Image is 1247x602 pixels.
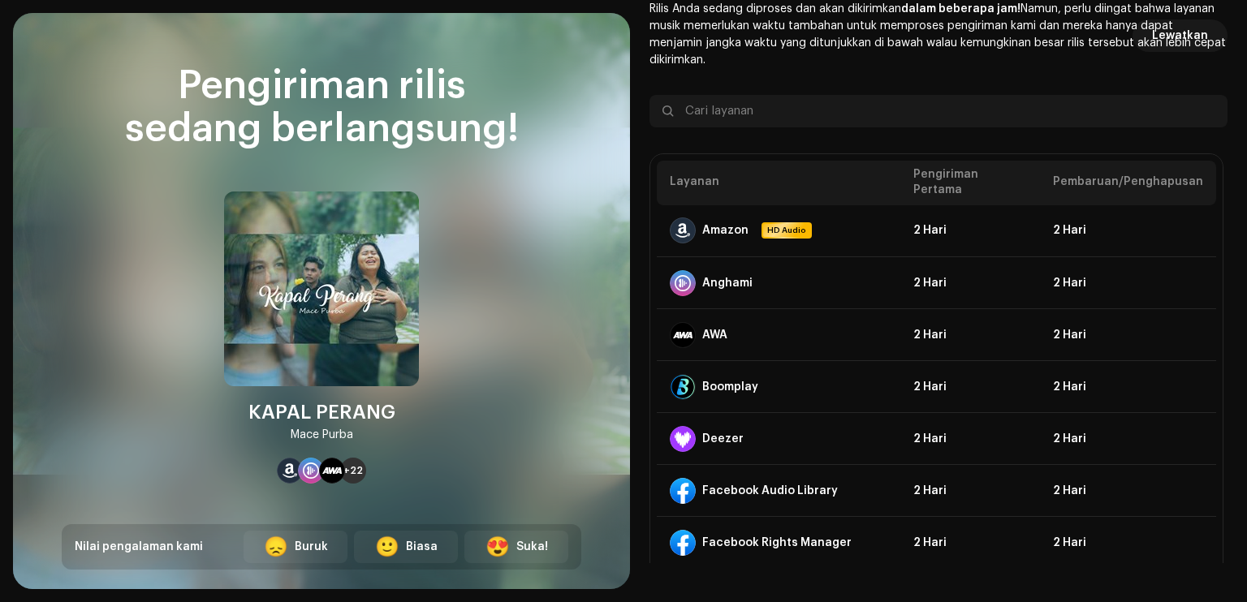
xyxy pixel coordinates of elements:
[75,541,203,553] span: Nilai pengalaman kami
[702,224,749,237] div: Amazon
[1040,465,1216,517] td: 2 Hari
[763,224,810,237] span: HD Audio
[900,257,1040,309] td: 2 Hari
[264,537,288,557] div: 😞
[702,381,758,393] div: Boomplay
[516,539,548,556] div: Suka!
[900,161,1040,205] th: Pengiriman Pertama
[1040,205,1216,257] td: 2 Hari
[1040,309,1216,361] td: 2 Hari
[62,65,581,151] div: Pengiriman rilis sedang berlangsung!
[291,425,353,445] div: Mace Purba
[1040,257,1216,309] td: 2 Hari
[343,464,363,477] span: +22
[702,329,727,342] div: AWA
[1040,413,1216,465] td: 2 Hari
[1040,361,1216,413] td: 2 Hari
[900,413,1040,465] td: 2 Hari
[702,432,744,445] div: Deezer
[702,536,852,549] div: Facebook Rights Manager
[1133,19,1228,52] button: Lewatkan
[224,191,419,386] img: 8e909c02-0d6e-4ab9-a96f-f23e8d697b4d
[485,537,510,557] div: 😍
[1152,19,1208,52] span: Lewatkan
[649,1,1228,69] p: Rilis Anda sedang diproses dan akan dikirimkan Namun, perlu diingat bahwa layanan musik memerluka...
[900,205,1040,257] td: 2 Hari
[248,399,395,425] div: KAPAL PERANG
[702,277,753,290] div: Anghami
[375,537,399,557] div: 🙂
[1040,161,1216,205] th: Pembaruan/Penghapusan
[1040,517,1216,569] td: 2 Hari
[406,539,438,556] div: Biasa
[657,161,900,205] th: Layanan
[900,309,1040,361] td: 2 Hari
[649,95,1228,127] input: Cari layanan
[295,539,328,556] div: Buruk
[702,484,838,497] div: Facebook Audio Library
[901,3,1020,15] b: dalam beberapa jam!
[900,517,1040,569] td: 2 Hari
[900,361,1040,413] td: 2 Hari
[900,465,1040,517] td: 2 Hari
